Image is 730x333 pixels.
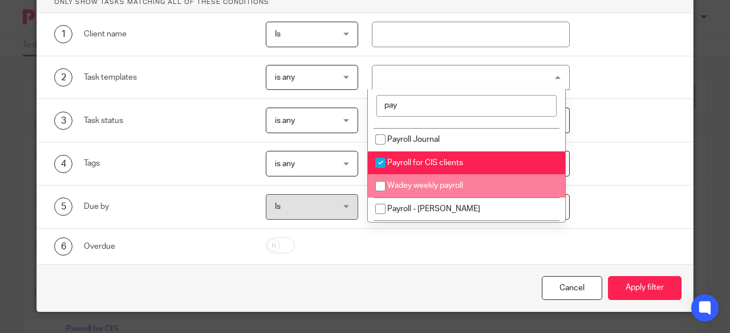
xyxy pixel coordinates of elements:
[275,203,281,211] span: Is
[275,73,295,81] span: is any
[387,205,480,213] span: Payroll - [PERSON_NAME]
[54,155,72,173] div: 4
[608,276,682,301] button: Apply filter
[387,182,463,190] span: Wadey weekly payroll
[54,68,72,87] div: 2
[376,95,557,117] input: Search options...
[84,158,253,169] div: Tags
[54,237,72,256] div: 6
[54,112,72,130] div: 3
[542,276,602,301] div: Close this dialog window
[275,117,295,125] span: is any
[84,72,253,83] div: Task templates
[84,201,253,212] div: Due by
[387,135,440,143] span: Payroll Journal
[275,160,295,168] span: is any
[387,159,463,167] span: Payroll for CIS clients
[275,30,281,38] span: Is
[54,198,72,216] div: 5
[84,241,253,252] div: Overdue
[54,25,72,43] div: 1
[84,28,253,40] div: Client name
[84,115,253,126] div: Task status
